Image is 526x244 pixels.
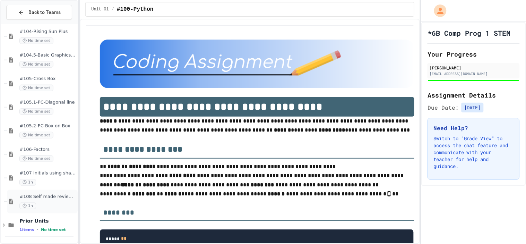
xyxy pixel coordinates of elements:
button: Back to Teams [6,5,72,20]
span: No time set [19,108,53,115]
span: #104-Rising Sun Plus [19,29,76,35]
div: [EMAIL_ADDRESS][DOMAIN_NAME] [430,71,518,76]
h3: Need Help? [433,124,514,132]
span: No time set [41,228,66,232]
span: Due Date: [428,103,459,112]
div: My Account [427,3,448,19]
span: 1h [19,179,36,186]
span: Unit 01 [91,7,109,12]
h1: *6B Comp Prog 1 STEM [428,28,511,38]
span: / [112,7,114,12]
span: #107 Initials using shapes(11pts) [19,170,76,176]
span: • [37,227,38,233]
span: 1 items [19,228,34,232]
span: No time set [19,61,53,68]
h2: Your Progress [428,49,520,59]
span: Prior Units [19,218,76,224]
h2: Assignment Details [428,90,520,100]
div: [PERSON_NAME] [430,65,518,71]
span: #100-Python [117,5,154,14]
span: #104.5-Basic Graphics Review [19,52,76,58]
span: Back to Teams [28,9,61,16]
span: 1h [19,203,36,209]
span: #105-Cross Box [19,76,76,82]
span: #108 Self made review (15pts) [19,194,76,200]
span: #105.2-PC-Box on Box [19,123,76,129]
span: No time set [19,155,53,162]
p: Switch to "Grade View" to access the chat feature and communicate with your teacher for help and ... [433,135,514,170]
span: No time set [19,132,53,138]
span: #106-Factors [19,147,76,153]
span: No time set [19,37,53,44]
span: [DATE] [462,103,484,112]
span: No time set [19,85,53,91]
span: #105.1-PC-Diagonal line [19,100,76,106]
